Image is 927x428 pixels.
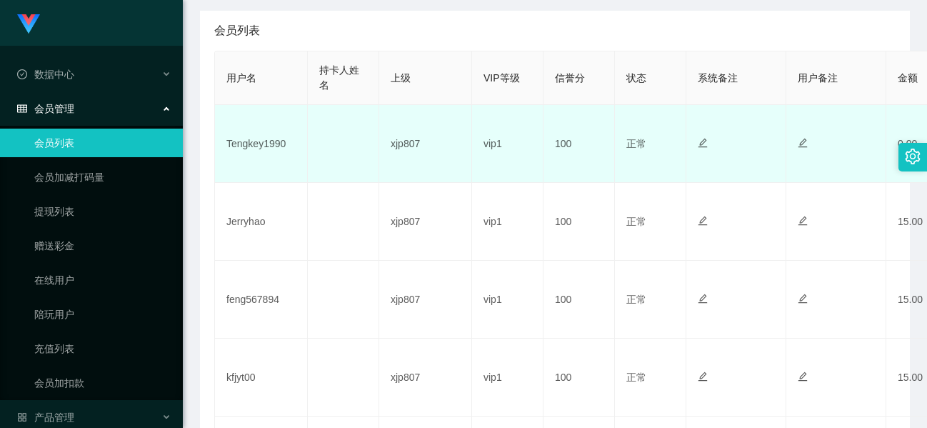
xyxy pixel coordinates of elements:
[798,294,808,304] i: 图标: edit
[379,339,472,417] td: xjp807
[17,14,40,34] img: logo.9652507e.png
[379,105,472,183] td: xjp807
[379,183,472,261] td: xjp807
[17,412,74,423] span: 产品管理
[319,64,359,91] span: 持卡人姓名
[698,294,708,304] i: 图标: edit
[798,372,808,382] i: 图标: edit
[543,339,615,417] td: 100
[483,72,520,84] span: VIP等级
[626,372,646,383] span: 正常
[34,334,171,363] a: 充值列表
[215,183,308,261] td: Jerryhao
[34,300,171,329] a: 陪玩用户
[17,69,27,79] i: 图标: check-circle-o
[17,69,74,80] span: 数据中心
[34,163,171,191] a: 会员加减打码量
[543,183,615,261] td: 100
[905,149,921,164] i: 图标: setting
[214,22,260,39] span: 会员列表
[798,72,838,84] span: 用户备注
[543,261,615,339] td: 100
[626,138,646,149] span: 正常
[34,232,171,260] a: 赠送彩金
[34,266,171,294] a: 在线用户
[379,261,472,339] td: xjp807
[391,72,411,84] span: 上级
[34,197,171,226] a: 提现列表
[555,72,585,84] span: 信誉分
[34,129,171,157] a: 会员列表
[226,72,256,84] span: 用户名
[698,72,738,84] span: 系统备注
[215,105,308,183] td: Tengkey1990
[543,105,615,183] td: 100
[698,372,708,382] i: 图标: edit
[626,216,646,227] span: 正常
[215,261,308,339] td: feng567894
[34,369,171,397] a: 会员加扣款
[898,72,918,84] span: 金额
[698,216,708,226] i: 图标: edit
[626,294,646,305] span: 正常
[472,183,543,261] td: vip1
[17,103,74,114] span: 会员管理
[215,339,308,417] td: kfjyt00
[17,412,27,422] i: 图标: appstore-o
[17,104,27,114] i: 图标: table
[798,216,808,226] i: 图标: edit
[698,138,708,148] i: 图标: edit
[798,138,808,148] i: 图标: edit
[472,261,543,339] td: vip1
[472,339,543,417] td: vip1
[626,72,646,84] span: 状态
[472,105,543,183] td: vip1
